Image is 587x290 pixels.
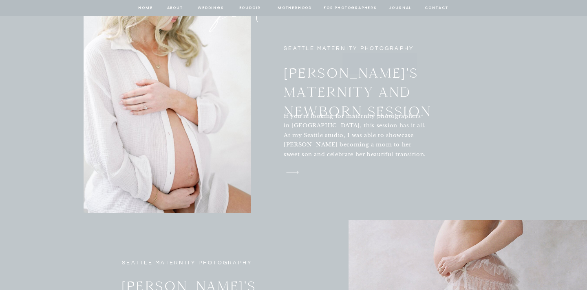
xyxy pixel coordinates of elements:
a: BOUDOIR [238,4,262,12]
a: journal [388,4,413,12]
a: contact [424,4,450,12]
a: for photographers [324,4,377,12]
a: Motherhood [278,4,311,12]
h2: Seattle Maternity PhotographY [122,258,260,268]
a: Weddings [197,4,225,12]
h2: Seattle Maternity PhotographY [284,44,414,56]
a: [PERSON_NAME]'s Maternity and Newborn Session [284,64,471,101]
a: home [138,4,153,12]
a: about [166,4,183,12]
a: If you're looking for maternity photographers in [GEOGRAPHIC_DATA], this session has it all. At m... [284,111,427,159]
